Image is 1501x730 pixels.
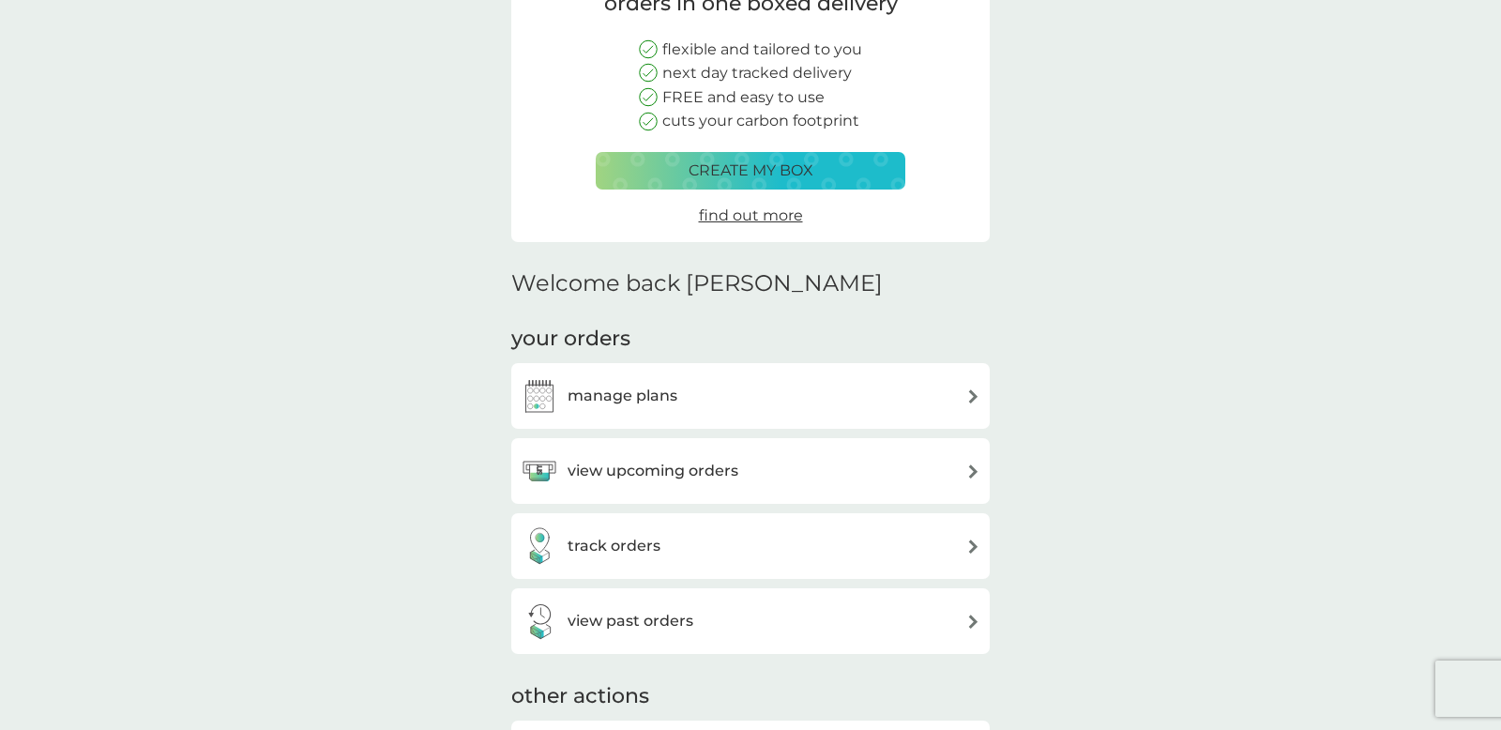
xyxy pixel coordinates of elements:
p: cuts your carbon footprint [662,109,859,133]
h3: other actions [511,682,649,711]
p: next day tracked delivery [662,61,852,85]
p: flexible and tailored to you [662,38,862,62]
h3: view past orders [568,609,693,633]
a: find out more [699,204,803,228]
h3: your orders [511,325,630,354]
img: arrow right [966,615,980,629]
h2: Welcome back [PERSON_NAME] [511,270,883,297]
h3: manage plans [568,384,677,408]
button: create my box [596,152,905,190]
h3: view upcoming orders [568,459,738,483]
img: arrow right [966,464,980,479]
span: find out more [699,206,803,224]
p: FREE and easy to use [662,85,825,110]
p: create my box [689,159,813,183]
img: arrow right [966,540,980,554]
img: arrow right [966,389,980,403]
h3: track orders [568,534,660,558]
